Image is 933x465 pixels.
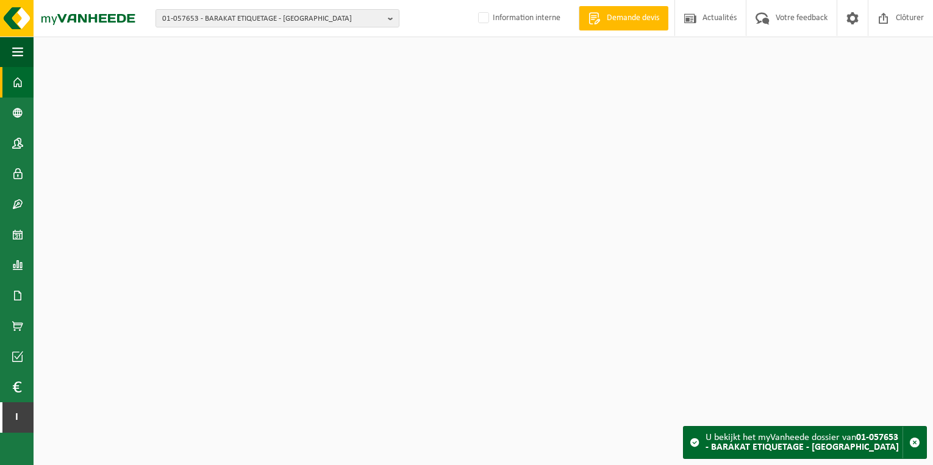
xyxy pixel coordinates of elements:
[476,9,560,27] label: Information interne
[706,427,903,458] div: U bekijkt het myVanheede dossier van
[604,12,662,24] span: Demande devis
[162,10,383,28] span: 01-057653 - BARAKAT ETIQUETAGE - [GEOGRAPHIC_DATA]
[12,402,21,433] span: I
[155,9,399,27] button: 01-057653 - BARAKAT ETIQUETAGE - [GEOGRAPHIC_DATA]
[706,433,899,452] strong: 01-057653 - BARAKAT ETIQUETAGE - [GEOGRAPHIC_DATA]
[579,6,668,30] a: Demande devis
